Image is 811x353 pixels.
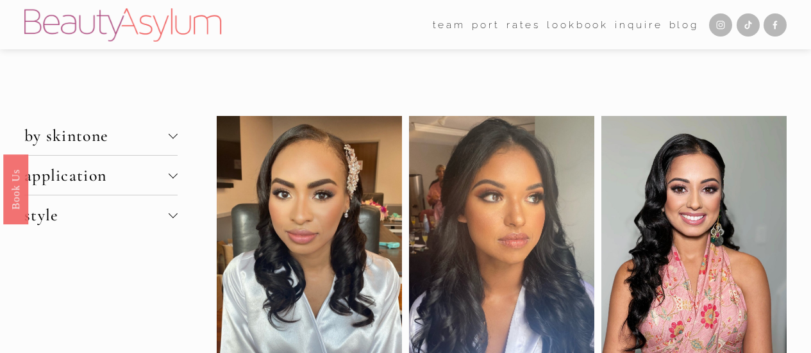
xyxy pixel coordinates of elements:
button: by skintone [24,116,178,155]
a: folder dropdown [433,15,465,35]
a: Rates [506,15,540,35]
button: application [24,156,178,195]
a: Lookbook [547,15,608,35]
a: Inquire [615,15,662,35]
span: team [433,16,465,34]
img: Beauty Asylum | Bridal Hair &amp; Makeup Charlotte &amp; Atlanta [24,8,221,42]
a: Facebook [764,13,787,37]
a: TikTok [737,13,760,37]
span: style [24,205,169,225]
a: Instagram [709,13,732,37]
a: Blog [669,15,699,35]
span: application [24,165,169,185]
button: style [24,195,178,234]
span: by skintone [24,126,169,145]
a: Book Us [3,154,28,224]
a: port [472,15,499,35]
